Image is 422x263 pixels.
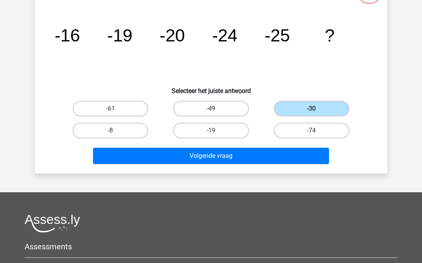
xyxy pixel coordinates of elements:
[55,25,80,45] tspan: -16
[25,214,80,233] img: Assessly logo
[325,25,334,45] tspan: ?
[93,148,329,164] button: Volgende vraag
[73,101,148,116] label: -61
[160,25,185,45] tspan: -20
[73,123,148,138] label: -8
[274,101,349,116] label: -30
[212,25,238,45] tspan: -24
[265,25,290,45] tspan: -25
[173,101,249,116] label: -49
[25,242,397,251] h5: Assessments
[274,123,349,138] label: -74
[107,25,132,45] tspan: -19
[47,81,375,95] h6: Selecteer het juiste antwoord
[173,123,249,138] label: -19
